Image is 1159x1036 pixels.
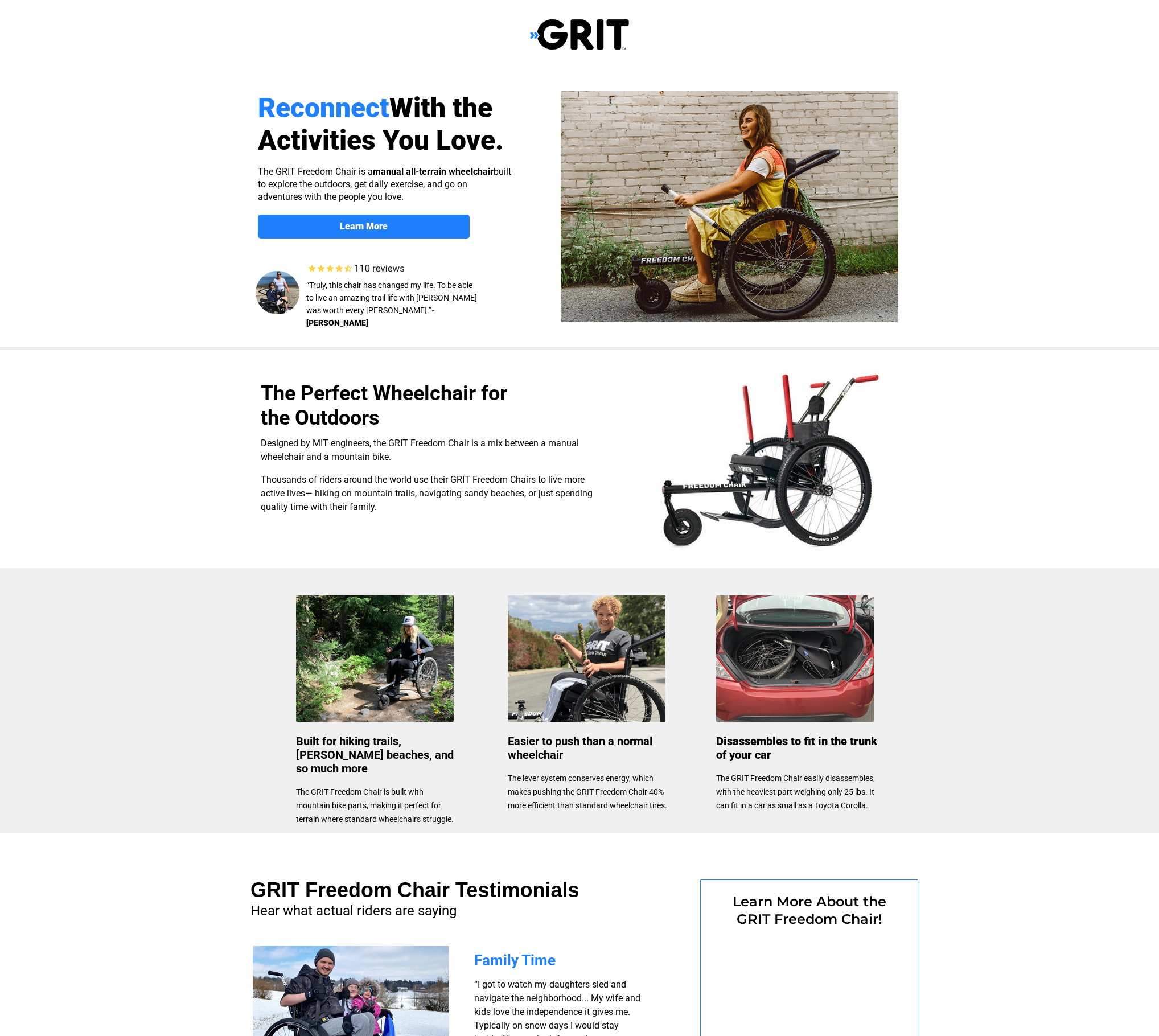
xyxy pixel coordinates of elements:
span: The GRIT Freedom Chair is a built to explore the outdoors, get daily exercise, and go on adventur... [258,166,511,202]
span: Activities You Love. [258,124,504,157]
span: Hear what actual riders are saying [250,903,457,919]
strong: manual all-terrain wheelchair [373,166,494,177]
span: With the [389,92,492,124]
strong: Learn More [340,221,388,232]
span: Easier to push than a normal wheelchair [508,734,652,762]
span: The GRIT Freedom Chair easily disassembles, with the heaviest part weighing only 25 lbs. It can f... [716,774,875,810]
span: The lever system conserves energy, which makes pushing the GRIT Freedom Chair 40% more efficient ... [508,774,667,810]
span: The GRIT Freedom Chair is built with mountain bike parts, making it perfect for terrain where sta... [296,787,454,824]
span: The Perfect Wheelchair for the Outdoors [261,381,507,430]
span: Designed by MIT engineers, the GRIT Freedom Chair is a mix between a manual wheelchair and a moun... [261,438,579,462]
a: Learn More [258,215,470,239]
span: GRIT Freedom Chair Testimonials [250,878,579,902]
span: Thousands of riders around the world use their GRIT Freedom Chairs to live more active lives— hik... [261,474,593,512]
span: Disassembles to fit in the trunk of your car [716,734,877,762]
span: Family Time [474,952,556,969]
span: Reconnect [258,92,389,124]
span: Built for hiking trails, [PERSON_NAME] beaches, and so much more [296,734,454,775]
span: “Truly, this chair has changed my life. To be able to live an amazing trail life with [PERSON_NAM... [306,281,477,315]
span: Learn More About the GRIT Freedom Chair! [733,893,886,927]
